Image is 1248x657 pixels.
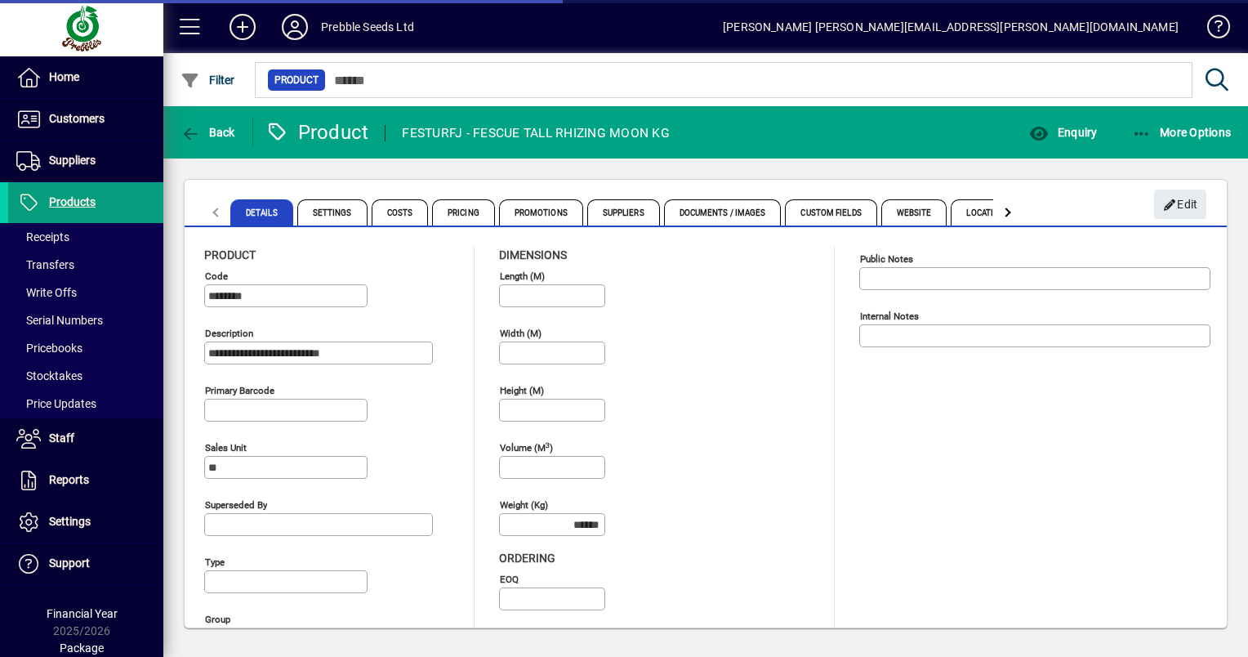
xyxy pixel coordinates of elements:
[8,390,163,418] a: Price Updates
[499,199,583,226] span: Promotions
[49,515,91,528] span: Settings
[785,199,876,226] span: Custom Fields
[49,154,96,167] span: Suppliers
[176,65,239,95] button: Filter
[176,118,239,147] button: Back
[49,195,96,208] span: Products
[500,499,548,511] mat-label: Weight (Kg)
[274,72,319,88] span: Product
[16,369,82,382] span: Stocktakes
[16,286,77,299] span: Write Offs
[500,442,553,454] mat-label: Volume (m )
[49,112,105,125] span: Customers
[205,442,247,454] mat-label: Sales unit
[1154,190,1206,219] button: Edit
[587,199,660,226] span: Suppliers
[269,12,321,42] button: Profile
[1132,126,1232,139] span: More Options
[664,199,782,226] span: Documents / Images
[881,199,947,226] span: Website
[204,248,256,261] span: Product
[16,314,103,327] span: Serial Numbers
[8,306,163,334] a: Serial Numbers
[723,14,1179,40] div: [PERSON_NAME] [PERSON_NAME][EMAIL_ADDRESS][PERSON_NAME][DOMAIN_NAME]
[49,473,89,486] span: Reports
[372,199,429,226] span: Costs
[8,251,163,279] a: Transfers
[1163,191,1198,218] span: Edit
[1025,118,1101,147] button: Enquiry
[8,223,163,251] a: Receipts
[499,248,567,261] span: Dimensions
[49,431,74,445] span: Staff
[297,199,368,226] span: Settings
[8,334,163,362] a: Pricebooks
[1128,118,1236,147] button: More Options
[16,342,82,355] span: Pricebooks
[432,199,495,226] span: Pricing
[8,57,163,98] a: Home
[216,12,269,42] button: Add
[1029,126,1097,139] span: Enquiry
[205,328,253,339] mat-label: Description
[860,311,919,322] mat-label: Internal Notes
[8,502,163,543] a: Settings
[1195,3,1228,56] a: Knowledge Base
[205,556,225,568] mat-label: Type
[181,126,235,139] span: Back
[8,460,163,501] a: Reports
[16,397,96,410] span: Price Updates
[60,641,104,655] span: Package
[181,74,235,87] span: Filter
[265,119,369,145] div: Product
[499,552,555,565] span: Ordering
[951,199,1025,226] span: Locations
[49,556,90,570] span: Support
[500,574,519,585] mat-label: EOQ
[8,418,163,459] a: Staff
[205,270,228,282] mat-label: Code
[8,141,163,181] a: Suppliers
[500,328,542,339] mat-label: Width (m)
[8,99,163,140] a: Customers
[16,230,69,244] span: Receipts
[163,118,253,147] app-page-header-button: Back
[205,614,230,625] mat-label: Group
[8,543,163,584] a: Support
[205,385,274,396] mat-label: Primary barcode
[500,385,544,396] mat-label: Height (m)
[8,362,163,390] a: Stocktakes
[860,253,913,265] mat-label: Public Notes
[230,199,293,226] span: Details
[546,440,550,449] sup: 3
[47,607,118,620] span: Financial Year
[402,120,670,146] div: FESTURFJ - FESCUE TALL RHIZING MOON KG
[8,279,163,306] a: Write Offs
[49,70,79,83] span: Home
[321,14,414,40] div: Prebble Seeds Ltd
[500,270,545,282] mat-label: Length (m)
[205,499,267,511] mat-label: Superseded by
[16,258,74,271] span: Transfers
